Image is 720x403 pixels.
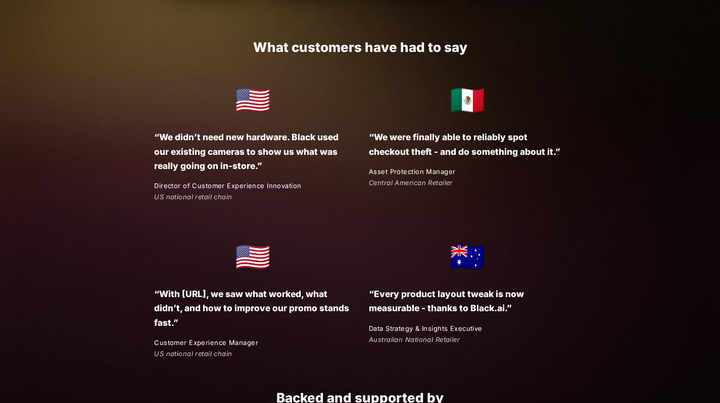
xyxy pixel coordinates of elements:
em: US national retail chain [154,350,232,358]
h2: 🇦🇺 [369,234,566,280]
p: “With [URL], we saw what worked, what didn’t, and how to improve our promo stands fast.” [154,287,351,329]
p: Director of Customer Experience Innovation [154,181,351,191]
h2: 🇺🇸 [154,77,351,123]
h2: 🇺🇸 [154,234,351,280]
em: Australian National Retailer [369,335,460,343]
p: “We were finally able to reliably spot checkout theft - and do something about it.” [369,130,566,158]
em: Central American Retailer [369,179,453,187]
p: Asset Protection Manager [369,166,566,177]
p: “Every product layout tweak is now measurable - thanks to Black.ai.” [369,287,566,315]
em: US national retail chain [154,193,232,201]
h1: What customers have had to say [154,40,566,54]
p: “We didn’t need new hardware. Black used our existing cameras to show us what was really going on... [154,130,351,172]
p: Customer Experience Manager [154,337,351,348]
p: Data Strategy & Insights Executive [369,323,566,334]
h2: 🇲🇽 [369,77,566,123]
